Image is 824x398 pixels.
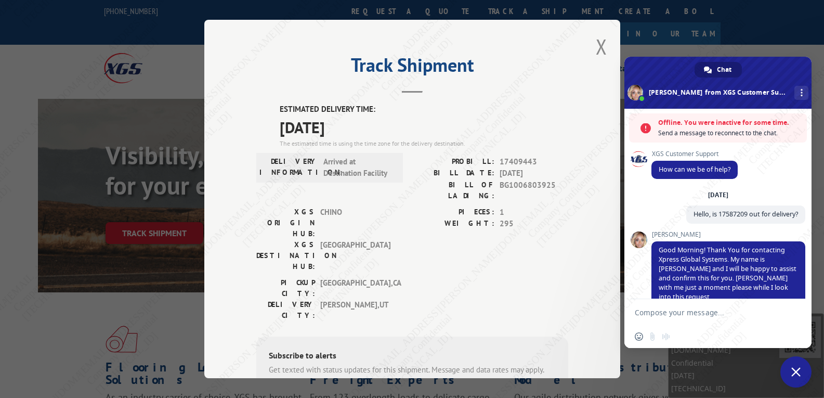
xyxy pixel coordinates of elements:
div: Subscribe to alerts [269,349,556,364]
span: Arrived at Destination Facility [323,156,394,179]
span: Insert an emoji [635,332,643,341]
label: BILL OF LADING: [412,179,494,201]
label: PIECES: [412,207,494,219]
div: Get texted with status updates for this shipment. Message and data rates may apply. Message frequ... [269,364,556,388]
span: CHINO [320,207,390,239]
label: PROBILL: [412,156,494,168]
span: [GEOGRAPHIC_DATA] , CA [320,277,390,299]
span: 295 [500,218,568,230]
label: PICKUP CITY: [256,277,315,299]
span: [PERSON_NAME] , UT [320,299,390,321]
div: [DATE] [708,192,728,198]
span: XGS Customer Support [651,150,738,158]
span: Chat [717,62,731,78]
span: BG1006803925 [500,179,568,201]
span: [GEOGRAPHIC_DATA] [320,239,390,272]
div: The estimated time is using the time zone for the delivery destination. [280,139,568,148]
span: Hello, is 17587209 out for delivery? [694,210,798,219]
span: How can we be of help? [659,165,730,174]
label: BILL DATE: [412,168,494,179]
span: Send a message to reconnect to the chat. [658,128,802,138]
a: Chat [695,62,742,78]
label: WEIGHT: [412,218,494,230]
a: Close chat [780,356,812,388]
label: XGS DESTINATION HUB: [256,239,315,272]
span: 17409443 [500,156,568,168]
span: 1 [500,207,568,219]
h2: Track Shipment [256,58,568,78]
span: Good Morning! Thank You for contacting Xpress Global Systems. My name is [PERSON_NAME] and I will... [659,246,796,301]
span: Offline. You were inactive for some time. [658,118,802,128]
textarea: Compose your message... [635,299,780,325]
label: ESTIMATED DELIVERY TIME: [280,104,568,115]
span: [DATE] [500,168,568,179]
button: Close modal [596,33,607,60]
span: [DATE] [280,115,568,139]
span: [PERSON_NAME] [651,231,805,238]
label: XGS ORIGIN HUB: [256,207,315,239]
label: DELIVERY INFORMATION: [259,156,318,179]
label: DELIVERY CITY: [256,299,315,321]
